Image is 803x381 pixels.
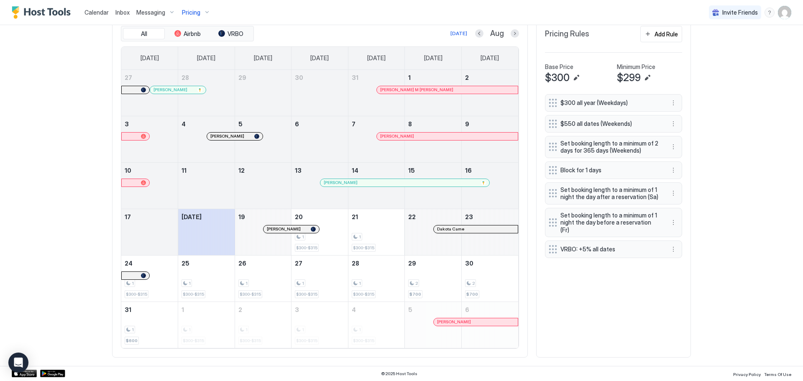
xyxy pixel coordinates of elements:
a: July 30, 2025 [292,70,348,85]
td: August 25, 2025 [178,255,235,302]
span: 1 [132,281,134,286]
a: Sunday [132,47,167,69]
button: All [123,28,165,40]
div: Google Play Store [40,370,65,377]
div: [PERSON_NAME] [324,180,486,185]
button: More options [668,142,678,152]
div: menu [668,165,678,175]
td: September 6, 2025 [461,302,518,348]
td: August 22, 2025 [405,209,462,255]
span: [DATE] [310,54,329,62]
td: September 5, 2025 [405,302,462,348]
a: Tuesday [246,47,281,69]
span: 31 [352,74,358,81]
td: August 19, 2025 [235,209,292,255]
span: 15 [408,167,415,174]
td: August 15, 2025 [405,162,462,209]
a: August 28, 2025 [348,256,405,271]
span: 1 [302,234,304,240]
div: Dakota Came [437,226,514,232]
span: Invite Friends [722,9,758,16]
span: $300-$315 [183,292,204,297]
a: August 11, 2025 [178,163,235,178]
td: July 28, 2025 [178,70,235,116]
span: $299 [617,72,641,84]
span: [DATE] [182,213,202,220]
td: August 1, 2025 [405,70,462,116]
a: August 17, 2025 [121,209,178,225]
a: August 7, 2025 [348,116,405,132]
span: Block for 1 days [560,166,660,174]
span: $600 [126,338,138,343]
span: Set booking length to a minimum of 2 days for 365 days (Weekends) [560,140,660,154]
span: [PERSON_NAME] [153,87,187,92]
span: 2 [465,74,469,81]
span: 30 [465,260,473,267]
span: 6 [465,306,469,313]
span: Pricing [182,9,200,16]
td: August 10, 2025 [121,162,178,209]
span: 8 [408,120,412,128]
span: $700 [409,292,421,297]
a: September 4, 2025 [348,302,405,317]
span: [DATE] [141,54,159,62]
button: VRBO [210,28,252,40]
span: [DATE] [197,54,215,62]
td: August 21, 2025 [348,209,405,255]
span: 1 [189,281,191,286]
span: VRBO: +5% all dates [560,245,660,253]
span: © 2025 Host Tools [381,371,417,376]
span: 29 [408,260,416,267]
button: [DATE] [449,28,468,38]
button: Airbnb [166,28,208,40]
span: 1 [408,74,411,81]
button: Previous month [475,29,483,38]
td: September 3, 2025 [292,302,348,348]
div: [PERSON_NAME] [437,319,514,325]
div: User profile [778,6,791,19]
div: menu [668,217,678,228]
td: August 4, 2025 [178,116,235,162]
a: August 31, 2025 [121,302,178,317]
td: August 31, 2025 [121,302,178,348]
div: [PERSON_NAME] [380,133,514,139]
button: Next month [511,29,519,38]
span: 4 [352,306,356,313]
span: [PERSON_NAME] [437,319,471,325]
a: August 21, 2025 [348,209,405,225]
a: August 25, 2025 [178,256,235,271]
td: August 2, 2025 [461,70,518,116]
span: $300-$315 [353,292,374,297]
span: $300 [545,72,570,84]
td: August 16, 2025 [461,162,518,209]
div: menu [765,8,775,18]
a: Thursday [359,47,394,69]
span: $300-$315 [296,292,317,297]
span: Messaging [136,9,165,16]
span: [PERSON_NAME] [210,133,244,139]
a: September 2, 2025 [235,302,292,317]
a: August 6, 2025 [292,116,348,132]
td: August 27, 2025 [292,255,348,302]
span: 5 [408,306,412,313]
button: More options [668,188,678,198]
span: Inbox [115,9,130,16]
td: August 7, 2025 [348,116,405,162]
span: 26 [238,260,246,267]
span: 16 [465,167,472,174]
td: August 3, 2025 [121,116,178,162]
span: Set booking length to a minimum of 1 night the day after a reservation (Sa) [560,186,660,201]
span: 28 [182,74,189,81]
a: Privacy Policy [733,369,761,378]
a: September 3, 2025 [292,302,348,317]
span: 25 [182,260,189,267]
a: August 19, 2025 [235,209,292,225]
div: [PERSON_NAME] [267,226,316,232]
span: Minimum Price [617,63,655,71]
span: 1 [182,306,184,313]
a: August 2, 2025 [462,70,518,85]
a: August 9, 2025 [462,116,518,132]
span: $300-$315 [240,292,261,297]
span: [DATE] [424,54,442,62]
a: Calendar [84,8,109,17]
